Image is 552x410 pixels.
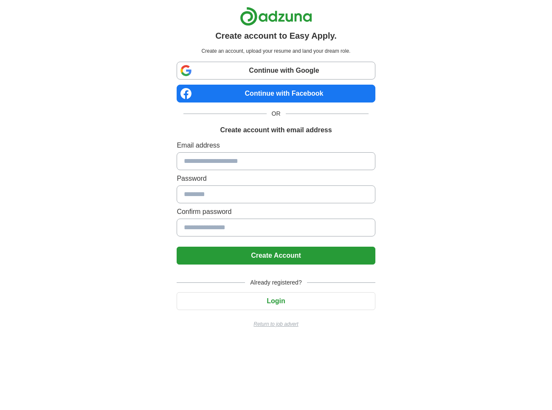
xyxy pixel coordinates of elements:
[177,297,375,305] a: Login
[177,85,375,102] a: Continue with Facebook
[240,7,312,26] img: Adzuna logo
[177,140,375,151] label: Email address
[177,207,375,217] label: Confirm password
[245,278,307,287] span: Already registered?
[178,47,373,55] p: Create an account, upload your resume and land your dream role.
[177,247,375,265] button: Create Account
[177,62,375,80] a: Continue with Google
[177,292,375,310] button: Login
[215,29,337,42] h1: Create account to Easy Apply.
[177,174,375,184] label: Password
[267,109,286,118] span: OR
[220,125,332,135] h1: Create account with email address
[177,320,375,328] a: Return to job advert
